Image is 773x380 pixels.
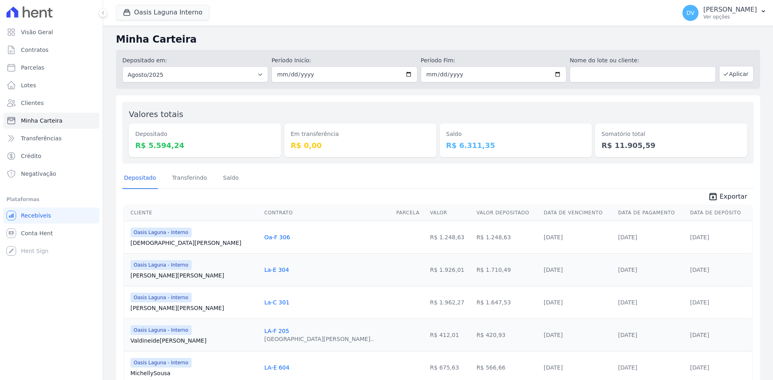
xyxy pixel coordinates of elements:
i: unarchive [708,192,718,201]
a: [DATE] [618,364,637,371]
a: Clientes [3,95,99,111]
a: Crédito [3,148,99,164]
dt: Saldo [446,130,585,138]
button: DV [PERSON_NAME] Ver opções [676,2,773,24]
a: Negativação [3,166,99,182]
th: Data de Vencimento [541,205,615,221]
button: Oasis Laguna Interno [116,5,209,20]
dt: Depositado [135,130,275,138]
a: Conta Hent [3,225,99,241]
td: R$ 1.248,63 [473,221,540,253]
a: [DATE] [544,267,563,273]
td: R$ 412,01 [427,318,473,351]
a: Contratos [3,42,99,58]
span: Visão Geral [21,28,53,36]
label: Período Fim: [421,56,566,65]
th: Parcela [393,205,427,221]
button: Aplicar [719,66,754,82]
td: R$ 1.710,49 [473,253,540,286]
a: unarchive Exportar [702,192,754,203]
a: La-E 304 [264,267,289,273]
label: Depositado em: [122,57,167,64]
a: [DATE] [618,332,637,338]
a: [DATE] [690,332,709,338]
a: Parcelas [3,60,99,76]
a: [DATE] [690,267,709,273]
dt: Somatório total [601,130,741,138]
a: [DATE] [618,267,637,273]
span: Oasis Laguna - Interno [130,260,192,270]
label: Período Inicío: [271,56,417,65]
td: R$ 1.926,01 [427,253,473,286]
a: [DATE] [690,299,709,306]
span: Oasis Laguna - Interno [130,358,192,368]
dt: Em transferência [291,130,430,138]
td: R$ 1.248,63 [427,221,473,253]
span: Minha Carteira [21,117,62,125]
a: Oa-F 306 [264,234,290,240]
a: Valdineide[PERSON_NAME] [130,337,258,345]
span: Transferências [21,134,62,142]
a: LA-E 604 [264,364,289,371]
dd: R$ 5.594,24 [135,140,275,151]
label: Valores totais [129,109,183,119]
th: Contrato [261,205,393,221]
a: LA-F 205 [264,328,289,334]
a: [DATE] [544,299,563,306]
td: R$ 1.647,53 [473,286,540,318]
a: Visão Geral [3,24,99,40]
span: Oasis Laguna - Interno [130,325,192,335]
a: [DATE] [618,234,637,240]
th: Valor [427,205,473,221]
a: Depositado [122,168,158,189]
a: [DATE] [544,332,563,338]
span: Contratos [21,46,48,54]
span: Lotes [21,81,36,89]
a: [PERSON_NAME][PERSON_NAME] [130,304,258,312]
th: Data de Pagamento [615,205,687,221]
span: Negativação [21,170,56,178]
td: R$ 1.962,27 [427,286,473,318]
span: Oasis Laguna - Interno [130,293,192,302]
h2: Minha Carteira [116,32,760,47]
span: Recebíveis [21,212,51,220]
a: [DATE] [690,234,709,240]
a: [DATE] [690,364,709,371]
td: R$ 420,93 [473,318,540,351]
a: [DATE] [544,364,563,371]
span: Conta Hent [21,229,53,237]
dd: R$ 6.311,35 [446,140,585,151]
a: Transferindo [171,168,209,189]
a: Recebíveis [3,207,99,224]
th: Valor Depositado [473,205,540,221]
span: Exportar [719,192,747,201]
a: MichellySousa [130,369,258,377]
a: Minha Carteira [3,113,99,129]
a: La-C 301 [264,299,289,306]
span: DV [686,10,694,16]
span: Parcelas [21,64,44,72]
th: Data de Depósito [687,205,752,221]
div: [GEOGRAPHIC_DATA][PERSON_NAME].. [264,335,374,343]
a: Saldo [221,168,240,189]
p: Ver opções [703,14,757,20]
dd: R$ 11.905,59 [601,140,741,151]
a: [DEMOGRAPHIC_DATA][PERSON_NAME] [130,239,258,247]
a: [PERSON_NAME][PERSON_NAME] [130,271,258,279]
a: [DATE] [544,234,563,240]
dd: R$ 0,00 [291,140,430,151]
span: Clientes [21,99,43,107]
a: Lotes [3,77,99,93]
label: Nome do lote ou cliente: [570,56,715,65]
a: Transferências [3,130,99,146]
th: Cliente [124,205,261,221]
p: [PERSON_NAME] [703,6,757,14]
div: Plataformas [6,195,96,204]
span: Oasis Laguna - Interno [130,228,192,237]
span: Crédito [21,152,41,160]
a: [DATE] [618,299,637,306]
